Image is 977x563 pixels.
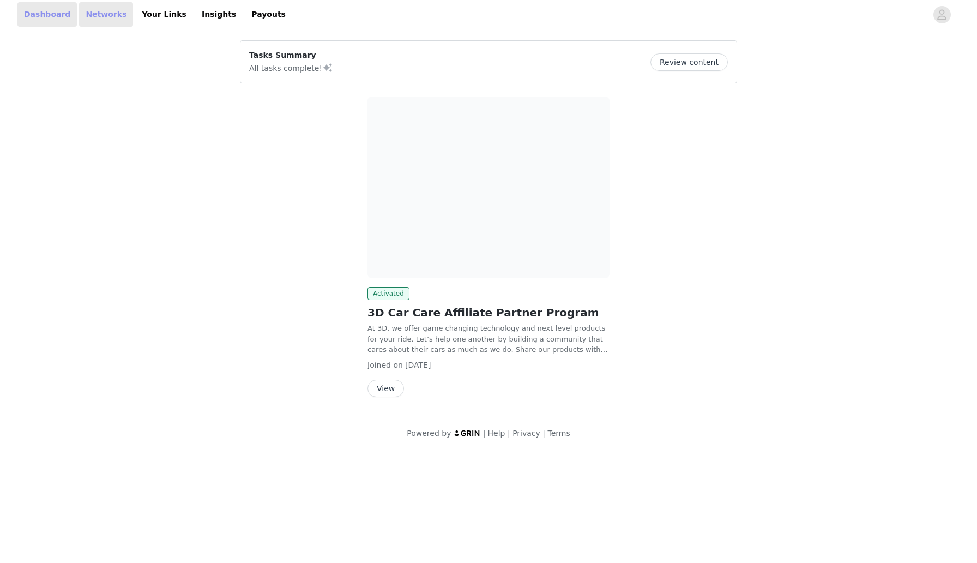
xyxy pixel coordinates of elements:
span: | [542,429,545,438]
p: All tasks complete! [249,61,333,74]
a: Terms [547,429,570,438]
h2: 3D Car Care Affiliate Partner Program [367,304,610,321]
img: logo [454,429,481,436]
p: Tasks Summary [249,50,333,61]
div: avatar [937,6,947,23]
a: Payouts [245,2,292,27]
button: Review content [650,53,728,71]
span: | [508,429,510,438]
a: Your Links [135,2,193,27]
span: Joined on [367,361,403,369]
img: 3D Car Care [367,97,610,278]
span: Powered by [407,429,451,438]
p: At 3D, we offer game changing technology and next level products for your ride. Let’s help one an... [367,323,610,355]
a: Dashboard [17,2,77,27]
a: Privacy [512,429,540,438]
a: View [367,385,404,393]
a: Help [488,429,505,438]
a: Networks [79,2,133,27]
button: View [367,380,404,397]
span: Activated [367,287,409,300]
span: | [483,429,486,438]
span: [DATE] [405,361,431,369]
a: Insights [195,2,243,27]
